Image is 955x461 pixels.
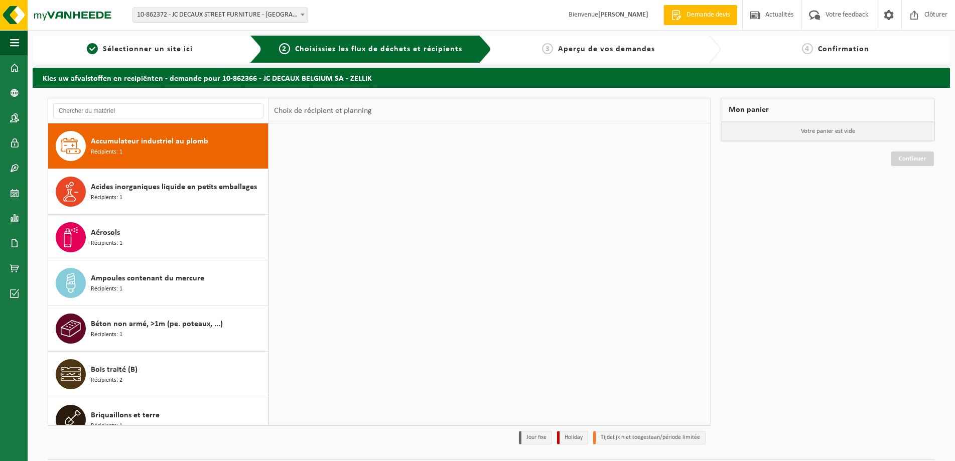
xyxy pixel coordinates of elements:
[48,215,268,260] button: Aérosols Récipients: 1
[663,5,737,25] a: Demande devis
[91,376,122,385] span: Récipients: 2
[91,193,122,203] span: Récipients: 1
[48,306,268,352] button: Béton non armé, >1m (pe. poteaux, ...) Récipients: 1
[38,43,242,55] a: 1Sélectionner un site ici
[48,352,268,397] button: Bois traité (B) Récipients: 2
[891,151,934,166] a: Continuer
[91,421,122,431] span: Récipients: 1
[48,397,268,443] button: Briquaillons et terre Récipients: 1
[33,68,950,87] h2: Kies uw afvalstoffen en recipiënten - demande pour 10-862366 - JC DECAUX BELGIUM SA - ZELLIK
[91,227,120,239] span: Aérosols
[48,123,268,169] button: Accumulateur industriel au plomb Récipients: 1
[721,122,934,141] p: Votre panier est vide
[557,431,588,444] li: Holiday
[91,364,138,376] span: Bois traité (B)
[802,43,813,54] span: 4
[519,431,552,444] li: Jour fixe
[133,8,308,22] span: 10-862372 - JC DECAUX STREET FURNITURE - BRUXELLES
[53,103,263,118] input: Chercher du matériel
[295,45,462,53] span: Choisissiez les flux de déchets et récipients
[818,45,869,53] span: Confirmation
[48,169,268,215] button: Acides inorganiques liquide en petits emballages Récipients: 1
[91,135,208,147] span: Accumulateur industriel au plomb
[87,43,98,54] span: 1
[91,239,122,248] span: Récipients: 1
[91,147,122,157] span: Récipients: 1
[269,98,377,123] div: Choix de récipient et planning
[91,284,122,294] span: Récipients: 1
[91,181,257,193] span: Acides inorganiques liquide en petits emballages
[91,318,223,330] span: Béton non armé, >1m (pe. poteaux, ...)
[91,330,122,340] span: Récipients: 1
[593,431,706,444] li: Tijdelijk niet toegestaan/période limitée
[103,45,193,53] span: Sélectionner un site ici
[598,11,648,19] strong: [PERSON_NAME]
[91,409,160,421] span: Briquaillons et terre
[91,272,204,284] span: Ampoules contenant du mercure
[48,260,268,306] button: Ampoules contenant du mercure Récipients: 1
[279,43,290,54] span: 2
[542,43,553,54] span: 3
[132,8,308,23] span: 10-862372 - JC DECAUX STREET FURNITURE - BRUXELLES
[558,45,655,53] span: Aperçu de vos demandes
[721,98,935,122] div: Mon panier
[684,10,732,20] span: Demande devis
